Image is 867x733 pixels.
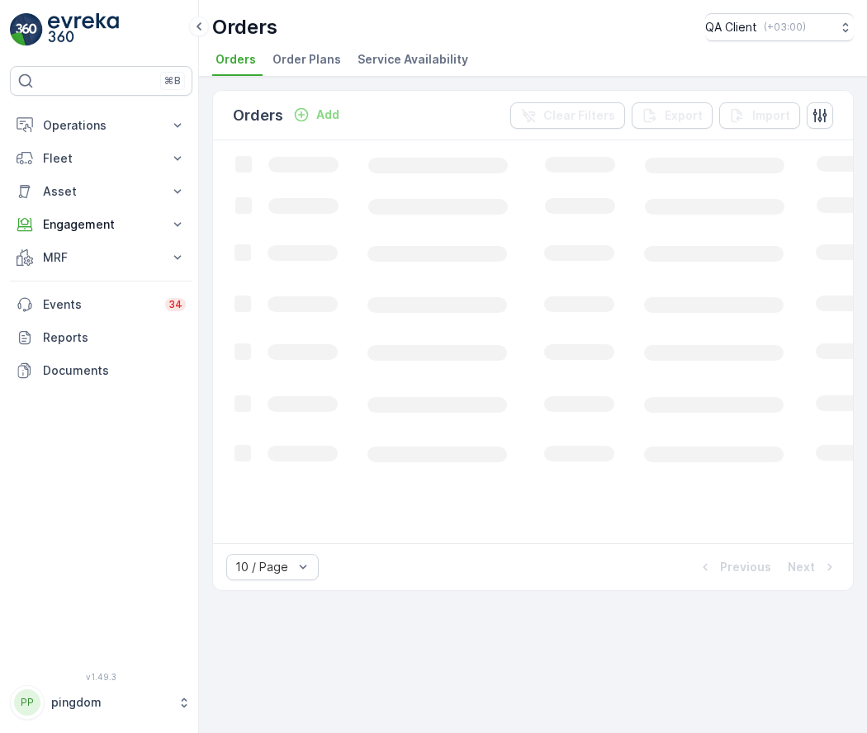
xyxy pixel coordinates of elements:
[10,208,192,241] button: Engagement
[510,102,625,129] button: Clear Filters
[212,14,277,40] p: Orders
[14,689,40,716] div: PP
[10,109,192,142] button: Operations
[764,21,806,34] p: ( +03:00 )
[233,104,283,127] p: Orders
[10,321,192,354] a: Reports
[788,559,815,575] p: Next
[665,107,703,124] p: Export
[752,107,790,124] p: Import
[358,51,468,68] span: Service Availability
[10,354,192,387] a: Documents
[43,362,186,379] p: Documents
[719,102,800,129] button: Import
[10,175,192,208] button: Asset
[695,557,773,577] button: Previous
[272,51,341,68] span: Order Plans
[43,216,159,233] p: Engagement
[10,288,192,321] a: Events34
[164,74,181,87] p: ⌘B
[10,241,192,274] button: MRF
[543,107,615,124] p: Clear Filters
[632,102,713,129] button: Export
[316,106,339,123] p: Add
[51,694,169,711] p: pingdom
[168,298,182,311] p: 34
[10,13,43,46] img: logo
[43,296,155,313] p: Events
[287,105,346,125] button: Add
[10,672,192,682] span: v 1.49.3
[705,13,854,41] button: QA Client(+03:00)
[43,150,159,167] p: Fleet
[10,685,192,720] button: PPpingdom
[705,19,757,35] p: QA Client
[43,183,159,200] p: Asset
[720,559,771,575] p: Previous
[43,249,159,266] p: MRF
[43,117,159,134] p: Operations
[10,142,192,175] button: Fleet
[43,329,186,346] p: Reports
[48,13,119,46] img: logo_light-DOdMpM7g.png
[786,557,840,577] button: Next
[216,51,256,68] span: Orders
